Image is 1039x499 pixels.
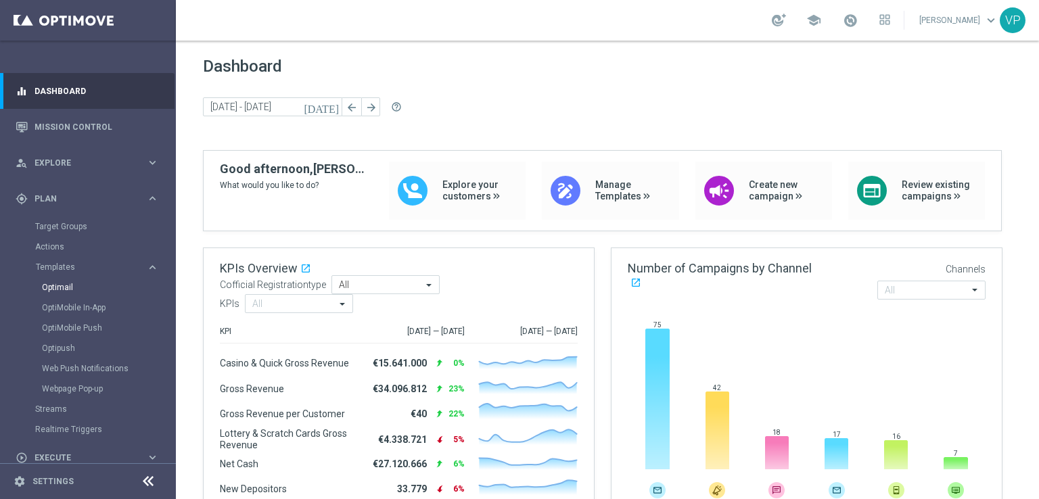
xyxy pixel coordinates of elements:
[15,193,160,204] button: gps_fixed Plan keyboard_arrow_right
[806,13,821,28] span: school
[35,257,175,399] div: Templates
[146,261,159,274] i: keyboard_arrow_right
[16,157,28,169] i: person_search
[15,122,160,133] button: Mission Control
[42,277,175,298] div: Optimail
[42,318,175,338] div: OptiMobile Push
[15,86,160,97] button: equalizer Dashboard
[35,404,141,414] a: Streams
[16,73,159,109] div: Dashboard
[35,216,175,237] div: Target Groups
[36,263,146,271] div: Templates
[35,262,160,272] button: Templates keyboard_arrow_right
[34,454,146,462] span: Execute
[42,343,141,354] a: Optipush
[42,302,141,313] a: OptiMobile In-App
[16,157,146,169] div: Explore
[35,419,175,439] div: Realtime Triggers
[16,452,146,464] div: Execute
[16,193,28,205] i: gps_fixed
[16,109,159,145] div: Mission Control
[42,282,141,293] a: Optimail
[15,452,160,463] button: play_circle_outline Execute keyboard_arrow_right
[14,475,26,488] i: settings
[918,10,1000,30] a: [PERSON_NAME]keyboard_arrow_down
[35,241,141,252] a: Actions
[146,451,159,464] i: keyboard_arrow_right
[16,85,28,97] i: equalizer
[32,477,74,485] a: Settings
[146,156,159,169] i: keyboard_arrow_right
[34,109,159,145] a: Mission Control
[35,424,141,435] a: Realtime Triggers
[146,192,159,205] i: keyboard_arrow_right
[1000,7,1025,33] div: VP
[42,298,175,318] div: OptiMobile In-App
[35,399,175,419] div: Streams
[42,338,175,358] div: Optipush
[35,221,141,232] a: Target Groups
[16,193,146,205] div: Plan
[34,159,146,167] span: Explore
[16,452,28,464] i: play_circle_outline
[42,383,141,394] a: Webpage Pop-up
[36,263,133,271] span: Templates
[34,195,146,203] span: Plan
[42,363,141,374] a: Web Push Notifications
[15,158,160,168] button: person_search Explore keyboard_arrow_right
[42,323,141,333] a: OptiMobile Push
[35,237,175,257] div: Actions
[42,379,175,399] div: Webpage Pop-up
[34,73,159,109] a: Dashboard
[984,13,998,28] span: keyboard_arrow_down
[42,358,175,379] div: Web Push Notifications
